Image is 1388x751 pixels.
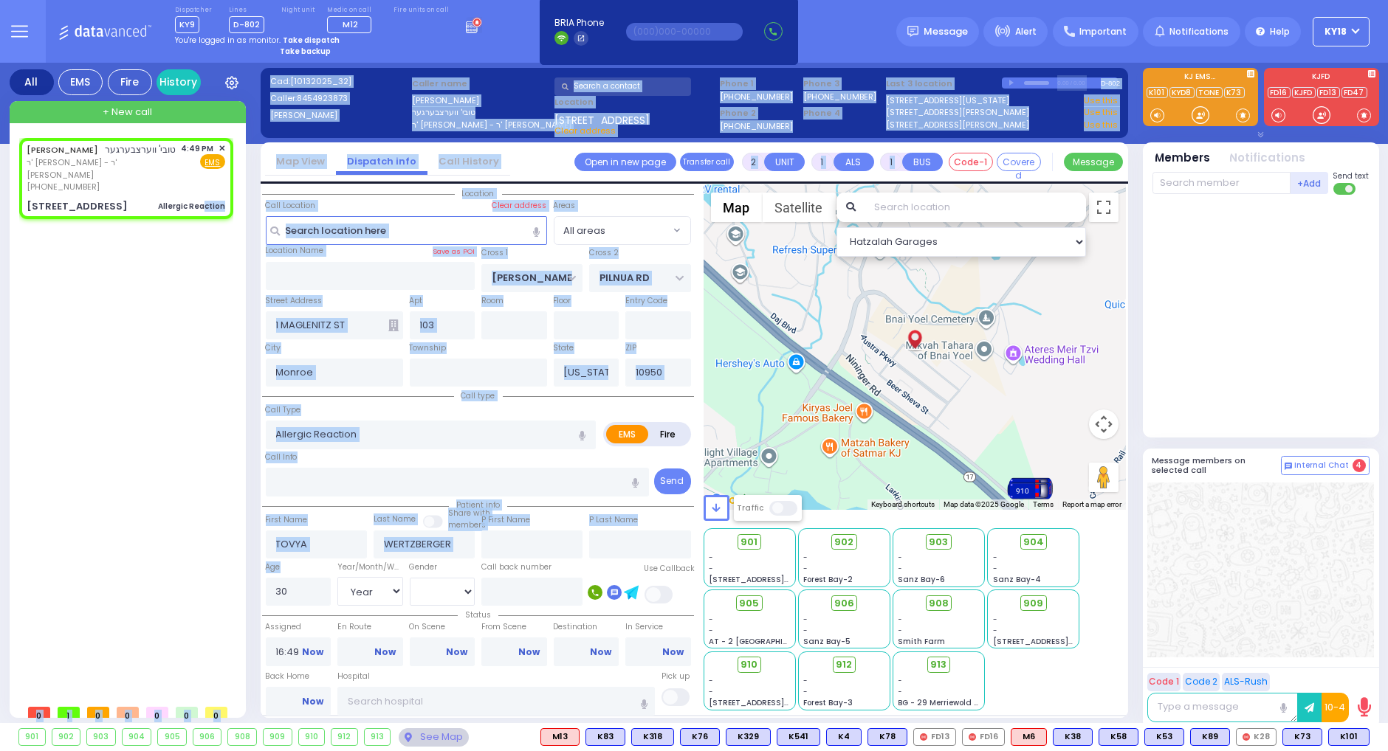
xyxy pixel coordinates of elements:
span: - [709,563,713,574]
span: 0 [205,707,227,718]
span: [STREET_ADDRESS][PERSON_NAME] [993,636,1133,647]
img: client-location.gif [904,320,925,353]
span: All areas [554,217,670,243]
div: 901 [19,729,45,745]
img: red-radio-icon.svg [1243,733,1250,741]
button: Send [654,468,691,494]
div: BLS [680,728,720,746]
span: Message [924,24,968,39]
label: Caller name [412,77,549,90]
div: FD16 [962,728,1005,746]
span: Send text [1333,170,1370,181]
gmp-advanced-marker: 910 [1020,480,1042,502]
span: 905 [740,596,760,611]
span: D-802 [229,16,264,33]
div: K58 [1099,728,1138,746]
label: ZIP [625,342,636,354]
img: red-radio-icon.svg [920,733,927,741]
button: ALS [834,153,874,171]
label: Call back number [481,561,552,573]
label: Clear address [492,200,547,212]
label: Use Callback [645,563,695,575]
a: KYD8 [1169,87,1195,98]
span: 901 [741,535,758,550]
label: Cad: [270,75,408,88]
div: 910 [299,729,325,745]
img: red-radio-icon.svg [969,733,976,741]
label: P Last Name [589,514,638,526]
div: K78 [867,728,907,746]
span: - [709,625,713,636]
a: K73 [1224,87,1245,98]
span: - [899,614,903,625]
button: 10-4 [1322,693,1349,722]
button: +Add [1291,172,1329,194]
a: Now [374,646,396,659]
strong: Take backup [280,46,331,57]
span: - [803,552,808,563]
label: [PHONE_NUMBER] [720,120,793,131]
div: K4 [826,728,862,746]
label: Call Info [266,451,298,463]
label: ר' [PERSON_NAME] - ר' [PERSON_NAME] [412,119,549,131]
span: Sanz Bay-4 [993,574,1041,585]
span: 0 [28,707,50,718]
span: members [448,519,486,530]
span: Internal Chat [1295,460,1350,471]
label: Fire [647,425,689,443]
span: Status [458,609,498,620]
label: Dispatcher [175,6,212,15]
div: 901 [1007,479,1051,501]
button: Internal Chat 4 [1281,456,1370,475]
span: טובי' ווערצבערגער [106,143,176,156]
span: Patient info [449,499,507,511]
a: Use this [1084,119,1118,131]
label: Room [481,295,504,307]
input: Search location here [266,216,547,244]
span: - [899,675,903,686]
label: Back Home [266,671,331,682]
div: K541 [777,728,820,746]
a: Call History [427,154,510,168]
label: Assigned [266,621,331,633]
span: - [709,614,713,625]
label: Caller: [270,92,408,105]
u: EMS [205,157,221,168]
span: - [993,552,997,563]
span: Important [1079,25,1127,38]
span: You're logged in as monitor. [175,35,281,46]
img: comment-alt.png [1285,463,1292,470]
div: 903 [87,729,115,745]
a: Now [518,646,540,659]
div: BLS [1099,728,1138,746]
span: AT - 2 [GEOGRAPHIC_DATA] [709,636,818,647]
gmp-advanced-marker: Client [904,325,926,347]
a: Open in new page [574,153,676,171]
div: K101 [1328,728,1370,746]
a: History [157,69,201,95]
span: - [709,552,713,563]
div: 906 [193,729,221,745]
a: Open this area in Google Maps (opens a new window) [707,491,756,510]
div: 902 [52,729,80,745]
span: [STREET_ADDRESS] [554,113,650,125]
label: Save as POI [433,246,475,257]
label: KJ EMS... [1143,73,1258,83]
span: Phone 1 [720,77,798,90]
button: ALS-Rush [1222,673,1270,691]
div: K318 [631,728,674,746]
div: M6 [1011,728,1047,746]
div: K329 [726,728,771,746]
span: [10132025_32] [290,75,351,87]
input: Search member [1152,172,1291,194]
span: 0 [146,707,168,718]
span: ✕ [219,142,225,155]
label: Turn off text [1333,181,1357,196]
div: K28 [1236,728,1277,746]
button: Code 2 [1183,673,1220,691]
strong: Take dispatch [283,35,340,46]
span: Phone 3 [803,77,882,90]
small: Share with [448,508,490,519]
span: 8454923873 [297,92,348,104]
a: FD47 [1341,87,1367,98]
